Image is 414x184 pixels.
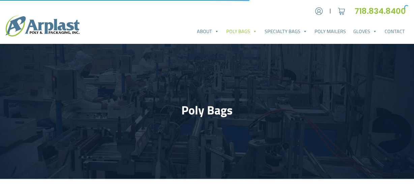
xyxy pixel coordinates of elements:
a: 718.834.8400 [355,6,409,17]
a: About [193,25,223,38]
span: | [329,7,331,15]
a: Poly Mailers [311,25,350,38]
img: logo [5,16,80,37]
a: Contact [381,25,409,38]
h1: Poly Bags [19,103,395,117]
a: Gloves [350,25,381,38]
a: Specialty Bags [261,25,311,38]
a: Poly Bags [223,25,261,38]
